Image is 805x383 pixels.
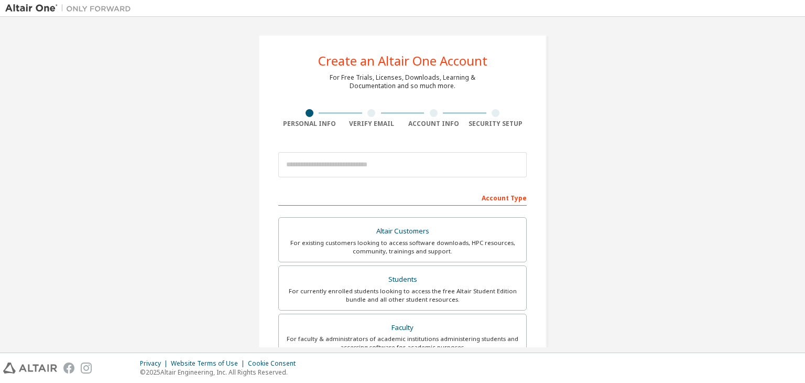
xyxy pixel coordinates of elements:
div: Cookie Consent [248,359,302,368]
img: facebook.svg [63,363,74,374]
img: Altair One [5,3,136,14]
div: Website Terms of Use [171,359,248,368]
div: For Free Trials, Licenses, Downloads, Learning & Documentation and so much more. [330,73,475,90]
div: For existing customers looking to access software downloads, HPC resources, community, trainings ... [285,239,520,256]
div: Verify Email [341,120,403,128]
div: Create an Altair One Account [318,55,487,67]
div: Personal Info [278,120,341,128]
div: Faculty [285,321,520,335]
div: Altair Customers [285,224,520,239]
div: For currently enrolled students looking to access the free Altair Student Edition bundle and all ... [285,287,520,304]
div: Privacy [140,359,171,368]
div: Security Setup [465,120,527,128]
div: Students [285,272,520,287]
img: altair_logo.svg [3,363,57,374]
img: instagram.svg [81,363,92,374]
div: Account Type [278,189,527,206]
div: For faculty & administrators of academic institutions administering students and accessing softwa... [285,335,520,352]
p: © 2025 Altair Engineering, Inc. All Rights Reserved. [140,368,302,377]
div: Account Info [402,120,465,128]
